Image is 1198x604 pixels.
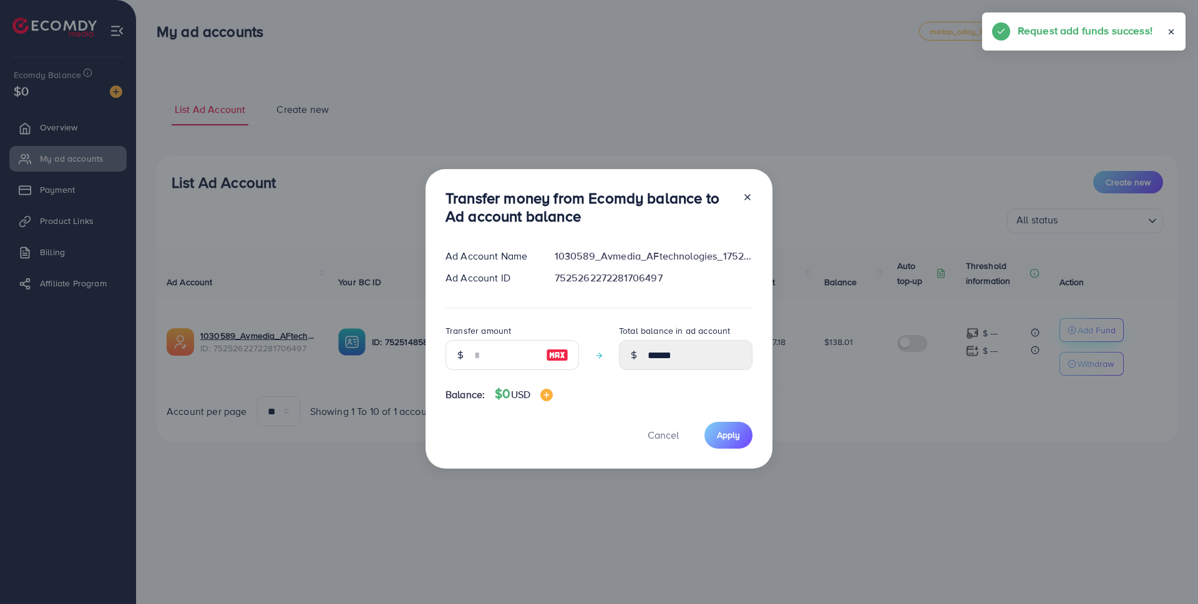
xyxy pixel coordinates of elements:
div: 7525262272281706497 [545,271,762,285]
span: Cancel [648,428,679,442]
span: Balance: [446,387,485,402]
label: Transfer amount [446,324,511,337]
h3: Transfer money from Ecomdy balance to Ad account balance [446,189,733,225]
span: USD [511,387,530,401]
button: Cancel [632,422,694,449]
img: image [540,389,553,401]
h5: Request add funds success! [1018,22,1152,39]
span: Apply [717,429,740,441]
iframe: Chat [1145,548,1189,595]
img: image [546,348,568,363]
h4: $0 [495,386,553,402]
div: 1030589_Avmedia_AFtechnologies_1752111662599 [545,249,762,263]
div: Ad Account ID [436,271,545,285]
button: Apply [704,422,752,449]
div: Ad Account Name [436,249,545,263]
label: Total balance in ad account [619,324,730,337]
